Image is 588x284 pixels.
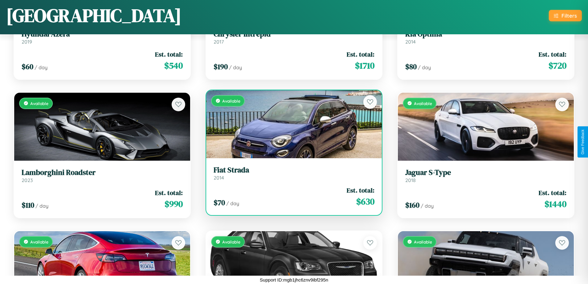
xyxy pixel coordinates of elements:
[22,168,183,183] a: Lamborghini Roadster2023
[214,39,224,45] span: 2017
[405,200,419,210] span: $ 160
[405,61,417,72] span: $ 80
[22,168,183,177] h3: Lamborghini Roadster
[548,59,566,72] span: $ 720
[6,3,181,28] h1: [GEOGRAPHIC_DATA]
[214,30,375,45] a: Chrysler Intrepid2017
[222,239,240,244] span: Available
[30,239,48,244] span: Available
[539,188,566,197] span: Est. total:
[414,101,432,106] span: Available
[418,64,431,70] span: / day
[405,30,566,39] h3: Kia Optima
[405,168,566,183] a: Jaguar S-Type2018
[30,101,48,106] span: Available
[214,30,375,39] h3: Chrysler Intrepid
[35,203,48,209] span: / day
[581,129,585,155] div: Give Feedback
[544,198,566,210] span: $ 1440
[214,175,224,181] span: 2014
[260,276,328,284] p: Support ID: mgb1jhc6znv9ibf295n
[155,50,183,59] span: Est. total:
[155,188,183,197] span: Est. total:
[414,239,432,244] span: Available
[214,166,375,181] a: Fiat Strada2014
[214,166,375,175] h3: Fiat Strada
[164,59,183,72] span: $ 540
[22,200,34,210] span: $ 110
[405,177,416,183] span: 2018
[222,98,240,104] span: Available
[22,61,33,72] span: $ 60
[347,186,374,195] span: Est. total:
[22,177,33,183] span: 2023
[22,39,32,45] span: 2019
[214,61,228,72] span: $ 190
[165,198,183,210] span: $ 990
[347,50,374,59] span: Est. total:
[22,30,183,39] h3: Hyundai Azera
[229,64,242,70] span: / day
[355,59,374,72] span: $ 1710
[35,64,48,70] span: / day
[214,197,225,208] span: $ 70
[549,10,582,21] button: Filters
[539,50,566,59] span: Est. total:
[405,168,566,177] h3: Jaguar S-Type
[421,203,434,209] span: / day
[22,30,183,45] a: Hyundai Azera2019
[226,200,239,206] span: / day
[356,195,374,208] span: $ 630
[405,30,566,45] a: Kia Optima2014
[405,39,416,45] span: 2014
[561,12,577,19] div: Filters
